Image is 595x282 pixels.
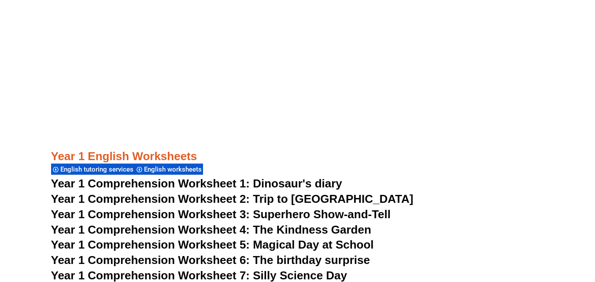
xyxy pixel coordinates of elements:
[144,165,204,173] span: English worksheets
[51,149,544,164] h3: Year 1 English Worksheets
[51,177,342,190] a: Year 1 Comprehension Worksheet 1: Dinosaur's diary
[51,223,371,236] a: Year 1 Comprehension Worksheet 4: The Kindness Garden
[51,163,135,175] div: English tutoring services
[135,163,203,175] div: English worksheets
[60,165,136,173] span: English tutoring services
[51,253,370,267] a: Year 1 Comprehension Worksheet 6: The birthday surprise
[448,183,595,282] iframe: Chat Widget
[51,192,414,205] a: Year 1 Comprehension Worksheet 2: Trip to [GEOGRAPHIC_DATA]
[51,238,374,251] a: Year 1 Comprehension Worksheet 5: Magical Day at School
[51,269,347,282] a: Year 1 Comprehension Worksheet 7: Silly Science Day
[51,208,391,221] a: Year 1 Comprehension Worksheet 3: Superhero Show-and-Tell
